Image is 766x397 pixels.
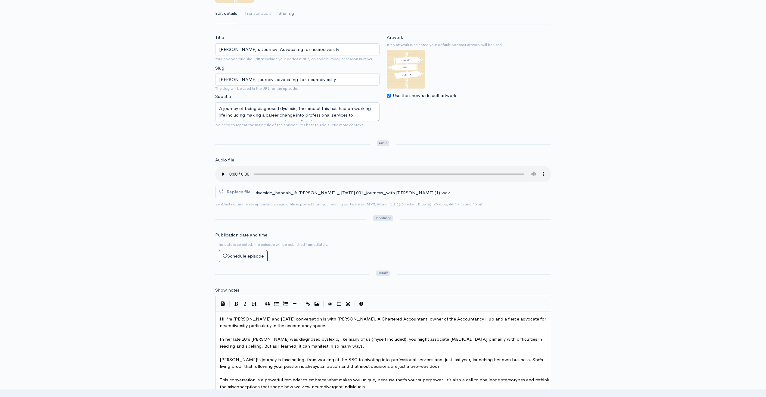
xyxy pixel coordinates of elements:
[232,299,241,308] button: Bold
[278,3,294,24] a: Sharing
[215,56,374,61] small: Your episode title should include your podcast title, episode number, or season number.
[357,299,366,308] button: Markdown Guide
[215,43,380,56] input: What is the episode's title?
[215,122,364,127] small: No need to repeat the main title of the episode, it's best to add a little more context.
[387,34,403,41] label: Artwork
[215,65,224,72] label: Slug
[220,316,547,329] span: Hi I'm [PERSON_NAME] and [DATE] conversation is with [PERSON_NAME]. A Chartered Accountant, owner...
[323,301,324,308] i: |
[258,56,265,61] strong: not
[326,299,335,308] button: Toggle Preview
[215,157,234,164] label: Audio file
[344,299,353,308] button: Toggle Fullscreen
[376,270,390,276] span: Details
[215,73,380,86] input: title-of-episode
[241,299,250,308] button: Italic
[272,299,281,308] button: Generic List
[281,299,290,308] button: Numbered List
[335,299,344,308] button: Toggle Side by Side
[373,215,393,221] span: Scheduling
[215,102,380,121] textarea: A journey of being diagnosed dyslexic, the impact this has had on working life including making a...
[219,250,268,262] button: Schedule episode
[220,377,550,389] span: This conversation is a powerful reminder to embrace what makes you unique, because that’s your su...
[219,299,228,308] button: Insert Show Notes Template
[263,299,272,308] button: Quote
[250,299,259,308] button: Heading
[244,3,271,24] a: Transcription
[215,3,237,24] a: Edit details
[256,190,450,195] span: riverside_hannah_& [PERSON_NAME] _ [DATE] 001_journeys_with [PERSON_NAME] (1).wav
[215,242,328,247] small: If no date is selected, the episode will be published immediately.
[220,357,544,369] span: [PERSON_NAME]'s journey is fascinating, from working at the BBC to pivoting into professional ser...
[215,34,224,41] label: Title
[303,299,312,308] button: Create Link
[215,86,380,92] small: The slug will be used in the URL for the episode.
[377,140,389,146] span: Audio
[215,93,231,100] label: Subtitle
[301,301,302,308] i: |
[229,301,230,308] i: |
[393,92,458,99] label: Use the show's default artwork.
[220,336,543,349] span: In her late 20's [PERSON_NAME] was diagnosed dyslexic, like many of us (myself included), you mig...
[215,232,267,239] label: Publication date and time
[215,202,482,207] small: ZenCast recommends uploading an audio file exported from your editing software as: MP3, Mono, CBR...
[227,189,250,195] span: Replace file
[215,287,240,294] label: Show notes
[387,42,551,48] small: If no artwork is selected your default podcast artwork will be used
[312,299,321,308] button: Insert Image
[290,299,299,308] button: Insert Horizontal Line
